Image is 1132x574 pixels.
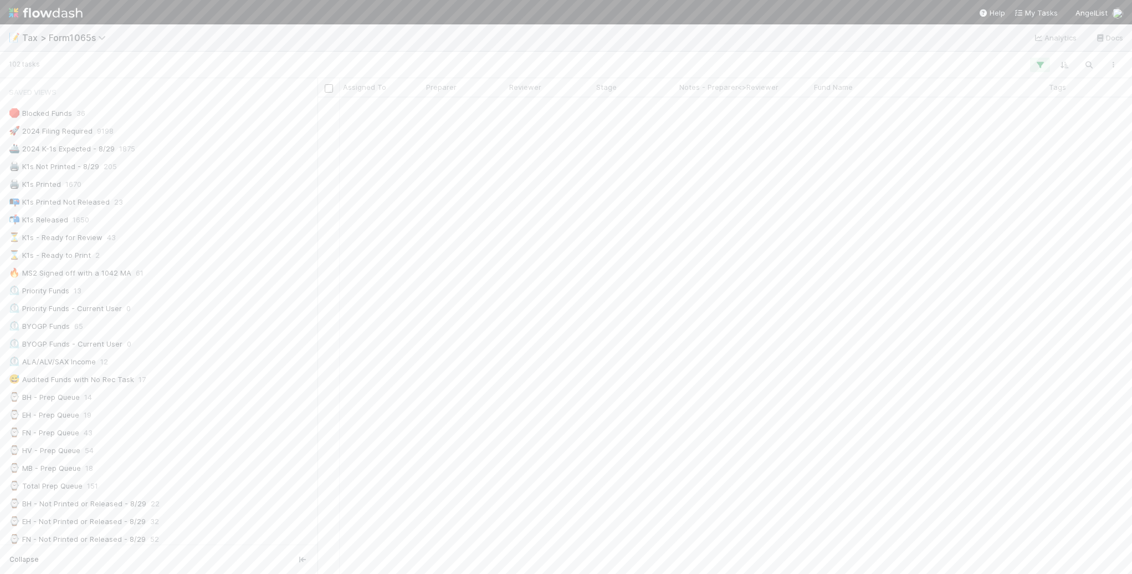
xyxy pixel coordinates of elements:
[1049,82,1066,93] span: Tags
[9,33,20,42] span: 📝
[9,144,20,153] span: 🚢
[814,82,853,93] span: Fund Name
[9,516,20,526] span: ⌚
[1075,8,1108,17] span: AngelList
[9,232,20,242] span: ⏳
[9,392,20,402] span: ⌚
[325,84,333,93] input: Toggle All Rows Selected
[84,426,93,440] span: 43
[9,303,20,313] span: ⏲️
[9,197,20,206] span: 📭
[9,515,146,529] div: EH - Not Printed or Released - 8/29
[343,82,386,93] span: Assigned To
[426,82,457,93] span: Preparer
[9,319,70,333] div: BYOGP Funds
[73,213,89,227] span: 1650
[9,250,20,260] span: ⌛
[74,319,83,333] span: 65
[9,479,83,493] div: Total Prep Queue
[1033,31,1077,44] a: Analytics
[9,59,40,69] small: 102 tasks
[9,302,122,316] div: Priority Funds - Current User
[114,195,123,209] span: 23
[150,515,159,529] span: 32
[9,339,20,348] span: ⏲️
[76,106,85,120] span: 36
[9,481,20,490] span: ⌚
[9,355,96,369] div: ALA/ALV/SAX Income
[9,373,134,387] div: Audited Funds with No Rec Task
[139,373,146,387] span: 17
[9,268,20,277] span: 🔥
[150,532,159,546] span: 52
[9,555,39,565] span: Collapse
[9,337,122,351] div: BYOGP Funds - Current User
[9,161,20,171] span: 🖨️
[9,408,79,422] div: EH - Prep Queue
[9,177,61,191] div: K1s Printed
[9,108,20,118] span: 🛑
[9,3,83,22] img: logo-inverted-e16ddd16eac7371096b0.svg
[9,357,20,366] span: ⏲️
[679,82,778,93] span: Notes - Preparer<>Reviewer
[9,497,146,511] div: BH - Not Printed or Released - 8/29
[9,534,20,543] span: ⌚
[87,479,98,493] span: 151
[596,82,617,93] span: Stage
[9,428,20,437] span: ⌚
[9,444,80,458] div: HV - Prep Queue
[9,390,80,404] div: BH - Prep Queue
[119,142,135,156] span: 1875
[9,231,103,245] div: K1s - Ready for Review
[9,213,68,227] div: K1s Released
[74,284,81,298] span: 13
[9,410,20,419] span: ⌚
[9,142,115,156] div: 2024 K-1s Expected - 8/29
[65,177,81,191] span: 1670
[85,461,93,475] span: 18
[104,160,117,174] span: 205
[84,408,91,422] span: 19
[9,248,91,262] div: K1s - Ready to Print
[97,124,114,138] span: 9198
[136,266,144,280] span: 61
[9,126,20,135] span: 🚀
[85,444,94,458] span: 54
[979,7,1005,18] div: Help
[22,32,111,43] span: Tax > Form1065s
[1095,31,1123,44] a: Docs
[9,195,110,209] div: K1s Printed Not Released
[95,248,100,262] span: 2
[9,461,81,475] div: MB - Prep Queue
[509,82,541,93] span: Reviewer
[127,337,131,351] span: 0
[9,266,131,280] div: MS2 Signed off with a 1042 MA
[1014,7,1058,18] a: My Tasks
[107,231,116,245] span: 43
[9,321,20,331] span: ⏲️
[9,160,99,174] div: K1s Not Printed - 8/29
[9,374,20,384] span: 😅
[9,215,20,224] span: 📬
[151,497,160,511] span: 22
[9,286,20,295] span: ⏲️
[9,284,69,298] div: Priority Funds
[1014,8,1058,17] span: My Tasks
[100,355,108,369] span: 12
[1112,8,1123,19] img: avatar_45ea4894-10ca-450f-982d-dabe3bd75b0b.png
[9,532,146,546] div: FN - Not Printed or Released - 8/29
[9,426,79,440] div: FN - Prep Queue
[9,124,93,138] div: 2024 Filing Required
[9,179,20,189] span: 🖨️
[9,106,72,120] div: Blocked Funds
[9,499,20,508] span: ⌚
[9,81,57,103] span: Saved Views
[84,390,92,404] span: 14
[9,463,20,473] span: ⌚
[126,302,131,316] span: 0
[9,445,20,455] span: ⌚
